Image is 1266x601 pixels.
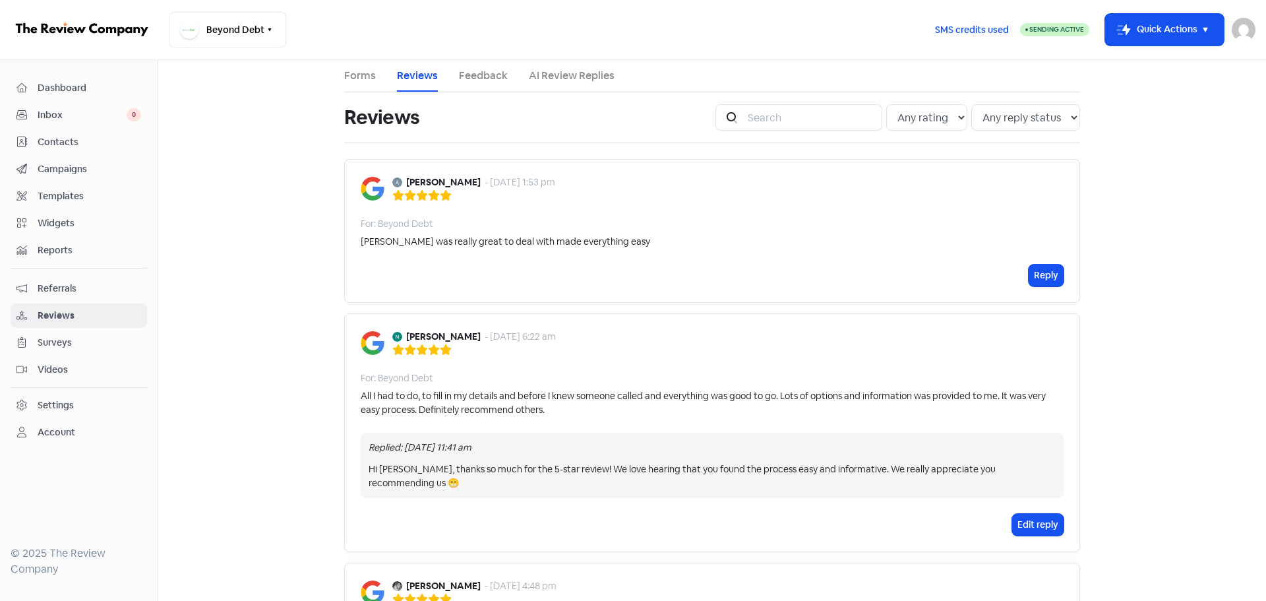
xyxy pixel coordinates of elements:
[11,76,147,100] a: Dashboard
[406,175,481,189] b: [PERSON_NAME]
[11,546,147,577] div: © 2025 The Review Company
[1232,18,1255,42] img: User
[11,358,147,382] a: Videos
[924,22,1020,36] a: SMS credits used
[1029,25,1084,34] span: Sending Active
[485,330,556,344] div: - [DATE] 6:22 am
[38,243,141,257] span: Reports
[127,108,141,121] span: 0
[11,184,147,208] a: Templates
[38,81,141,95] span: Dashboard
[11,103,147,127] a: Inbox 0
[38,162,141,176] span: Campaigns
[38,282,141,296] span: Referrals
[369,462,1056,490] div: Hi [PERSON_NAME], thanks so much for the 5-star review! We love hearing that you found the proces...
[11,211,147,236] a: Widgets
[38,135,141,149] span: Contacts
[11,331,147,355] a: Surveys
[406,579,481,593] b: [PERSON_NAME]
[11,238,147,263] a: Reports
[485,175,555,189] div: - [DATE] 1:53 pm
[361,371,433,385] div: For: Beyond Debt
[529,68,615,84] a: AI Review Replies
[344,68,376,84] a: Forms
[361,177,384,201] img: Image
[361,235,650,249] div: [PERSON_NAME] was really great to deal with made everything easy
[11,303,147,328] a: Reviews
[485,579,557,593] div: - [DATE] 4:48 pm
[1012,514,1064,536] button: Edit reply
[11,420,147,445] a: Account
[344,96,419,139] h1: Reviews
[361,331,384,355] img: Image
[935,23,1009,37] span: SMS credits used
[169,12,286,47] button: Beyond Debt
[397,68,438,84] a: Reviews
[11,276,147,301] a: Referrals
[740,104,882,131] input: Search
[38,309,141,323] span: Reviews
[361,217,433,231] div: For: Beyond Debt
[361,389,1064,417] div: All I had to do, to fill in my details and before I knew someone called and everything was good t...
[38,216,141,230] span: Widgets
[392,581,402,591] img: Avatar
[392,332,402,342] img: Avatar
[406,330,481,344] b: [PERSON_NAME]
[38,398,74,412] div: Settings
[11,130,147,154] a: Contacts
[38,189,141,203] span: Templates
[11,393,147,418] a: Settings
[11,157,147,181] a: Campaigns
[1105,14,1224,46] button: Quick Actions
[38,426,75,439] div: Account
[38,108,127,122] span: Inbox
[459,68,508,84] a: Feedback
[369,441,471,453] i: Replied: [DATE] 11:41 am
[1029,265,1064,286] button: Reply
[1020,22,1089,38] a: Sending Active
[38,363,141,377] span: Videos
[392,177,402,187] img: Avatar
[38,336,141,350] span: Surveys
